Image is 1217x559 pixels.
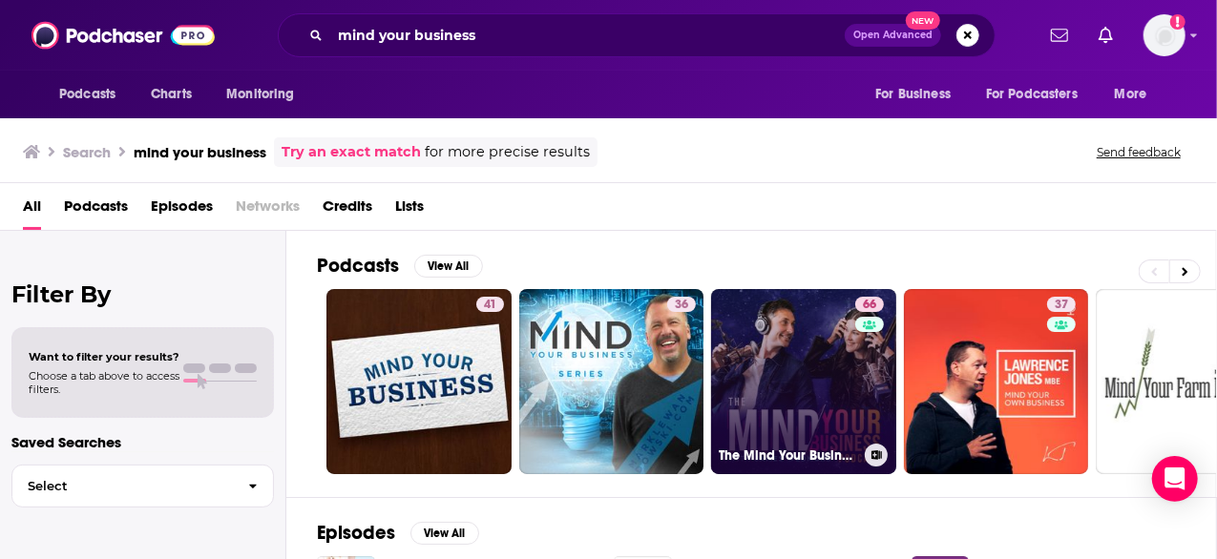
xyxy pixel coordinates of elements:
span: New [906,11,940,30]
button: open menu [46,76,140,113]
p: Saved Searches [11,433,274,451]
button: open menu [213,76,319,113]
span: Want to filter your results? [29,350,179,363]
span: Select [12,480,233,492]
button: View All [414,255,483,278]
a: Try an exact match [282,141,421,163]
a: PodcastsView All [317,254,483,278]
button: Send feedback [1091,144,1186,160]
button: open menu [974,76,1105,113]
span: Open Advanced [853,31,933,40]
a: 36 [667,297,696,312]
img: Podchaser - Follow, Share and Rate Podcasts [31,17,215,53]
span: 66 [863,296,876,315]
a: Podcasts [64,191,128,230]
span: For Podcasters [986,81,1078,108]
div: Search podcasts, credits, & more... [278,13,996,57]
a: EpisodesView All [317,521,479,545]
span: Monitoring [226,81,294,108]
span: Logged in as aridings [1144,14,1186,56]
a: Credits [323,191,372,230]
span: 37 [1055,296,1068,315]
input: Search podcasts, credits, & more... [330,20,845,51]
button: View All [410,522,479,545]
svg: Add a profile image [1170,14,1186,30]
a: Show notifications dropdown [1043,19,1076,52]
a: 66The Mind Your Business Podcast [711,289,896,474]
span: 36 [675,296,688,315]
span: Choose a tab above to access filters. [29,369,179,396]
span: 41 [484,296,496,315]
h2: Episodes [317,521,395,545]
button: Open AdvancedNew [845,24,941,47]
a: Charts [138,76,203,113]
span: For Business [875,81,951,108]
button: open menu [862,76,975,113]
h3: Search [63,143,111,161]
span: for more precise results [425,141,590,163]
h2: Podcasts [317,254,399,278]
a: 37 [1047,297,1076,312]
span: Charts [151,81,192,108]
a: 41 [476,297,504,312]
a: 41 [326,289,512,474]
h3: mind your business [134,143,266,161]
span: Networks [236,191,300,230]
a: 36 [519,289,704,474]
h2: Filter By [11,280,274,308]
a: All [23,191,41,230]
span: More [1115,81,1147,108]
button: Show profile menu [1144,14,1186,56]
h3: The Mind Your Business Podcast [719,447,857,464]
a: Show notifications dropdown [1091,19,1121,52]
img: User Profile [1144,14,1186,56]
a: 37 [904,289,1089,474]
a: Lists [395,191,424,230]
button: open menu [1102,76,1171,113]
a: 66 [855,297,884,312]
span: Podcasts [59,81,115,108]
div: Open Intercom Messenger [1152,456,1198,502]
a: Episodes [151,191,213,230]
button: Select [11,465,274,507]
